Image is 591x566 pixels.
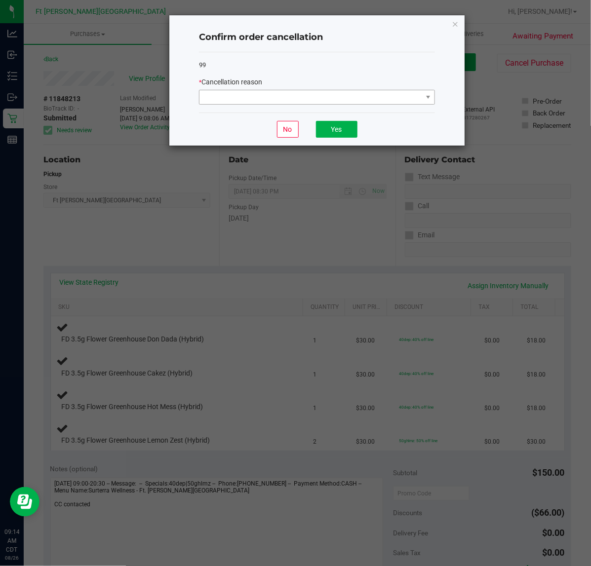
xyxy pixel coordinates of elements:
iframe: Resource center [10,487,39,517]
span: Cancellation reason [201,78,262,86]
h4: Confirm order cancellation [199,31,435,44]
button: Yes [316,121,357,138]
span: 99 [199,61,206,69]
button: Close [452,18,459,30]
button: No [277,121,299,138]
